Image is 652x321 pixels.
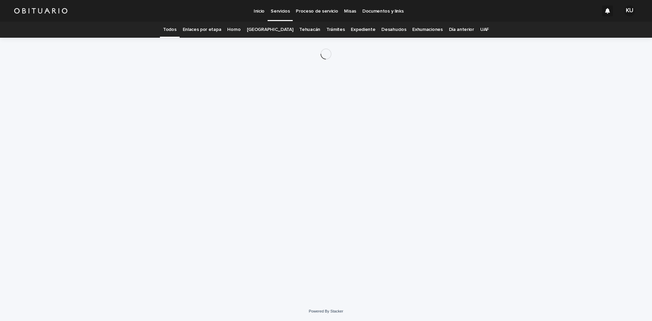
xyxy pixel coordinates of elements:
[183,22,221,38] a: Enlaces por etapa
[14,4,68,18] img: HUM7g2VNRLqGMmR9WVqf
[351,22,375,38] a: Expediente
[227,22,240,38] a: Horno
[449,22,474,38] a: Día anterior
[326,22,345,38] a: Trámites
[412,22,442,38] a: Exhumaciones
[309,309,343,313] a: Powered By Stacker
[247,22,293,38] a: [GEOGRAPHIC_DATA]
[480,22,489,38] a: UAF
[163,22,176,38] a: Todos
[381,22,406,38] a: Desahucios
[299,22,320,38] a: Tehuacán
[624,5,635,16] div: KU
